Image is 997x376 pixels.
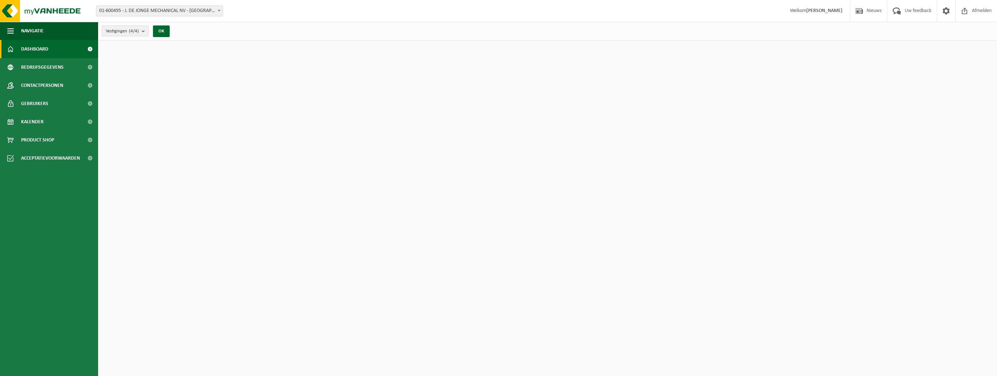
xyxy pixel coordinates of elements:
span: Dashboard [21,40,48,58]
span: Bedrijfsgegevens [21,58,64,76]
span: 01-600495 - J. DE JONGE MECHANICAL NV - ANTWERPEN [96,6,223,16]
span: Gebruikers [21,95,48,113]
span: Kalender [21,113,44,131]
count: (4/4) [129,29,139,33]
span: 01-600495 - J. DE JONGE MECHANICAL NV - ANTWERPEN [96,5,223,16]
span: Acceptatievoorwaarden [21,149,80,167]
span: Vestigingen [106,26,139,37]
span: Contactpersonen [21,76,63,95]
span: Navigatie [21,22,44,40]
button: Vestigingen(4/4) [102,25,149,36]
span: Product Shop [21,131,54,149]
strong: [PERSON_NAME] [806,8,843,13]
button: OK [153,25,170,37]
